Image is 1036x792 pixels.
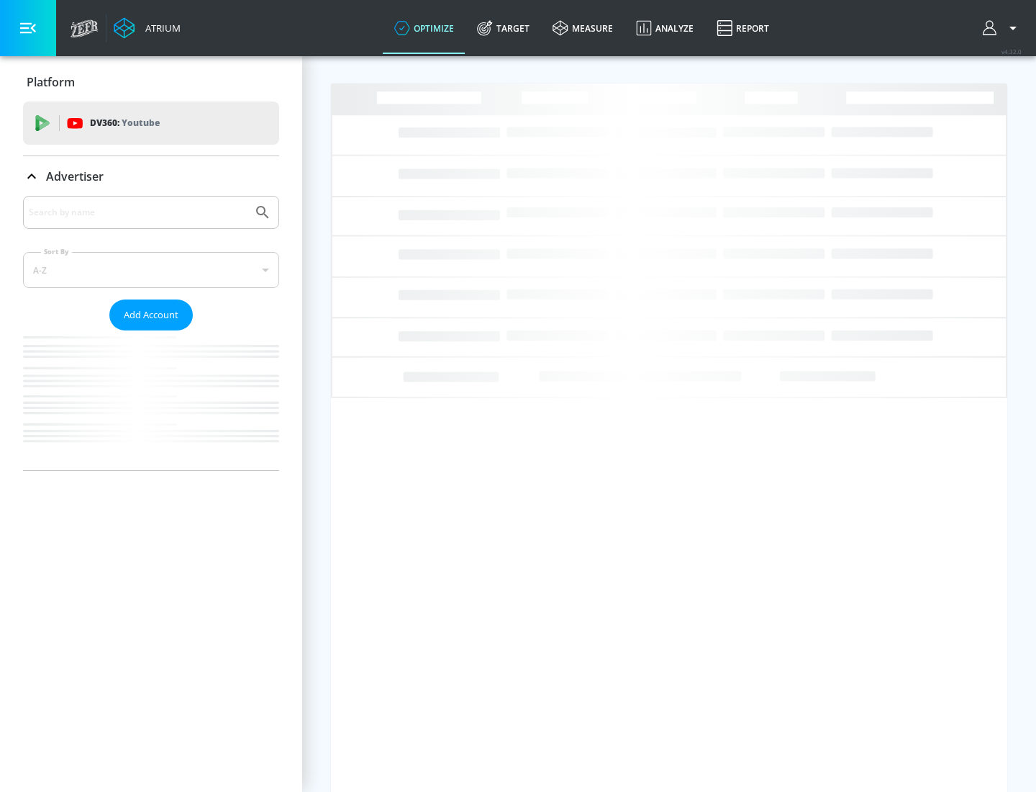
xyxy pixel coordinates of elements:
a: Analyze [624,2,705,54]
a: Atrium [114,17,181,39]
p: DV360: [90,115,160,131]
input: Search by name [29,203,247,222]
a: measure [541,2,624,54]
span: Add Account [124,307,178,323]
a: Report [705,2,781,54]
span: v 4.32.0 [1001,48,1022,55]
a: Target [465,2,541,54]
div: A-Z [23,252,279,288]
nav: list of Advertiser [23,330,279,470]
div: Advertiser [23,196,279,470]
button: Add Account [109,300,193,330]
div: Atrium [140,22,181,35]
div: DV360: Youtube [23,102,279,145]
label: Sort By [41,247,72,256]
div: Platform [23,62,279,102]
p: Advertiser [46,168,104,184]
div: Advertiser [23,156,279,197]
p: Platform [27,74,75,90]
p: Youtube [122,115,160,130]
a: optimize [383,2,465,54]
